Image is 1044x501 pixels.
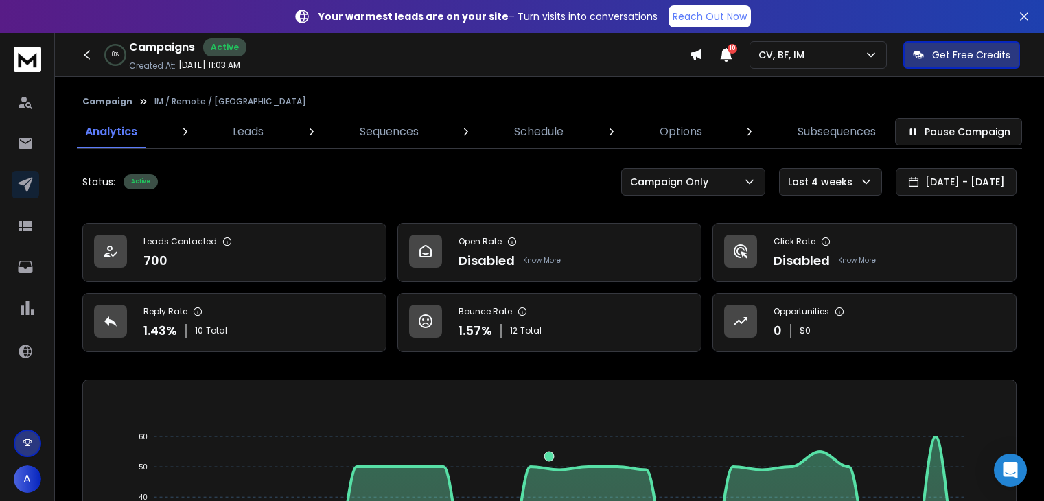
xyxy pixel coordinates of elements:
div: Open Intercom Messenger [994,454,1027,487]
a: Open RateDisabledKnow More [397,223,701,282]
p: Get Free Credits [932,48,1010,62]
p: 0 % [112,51,119,59]
p: – Turn visits into conversations [318,10,658,23]
p: Opportunities [774,306,829,317]
p: Open Rate [459,236,502,247]
span: 12 [510,325,518,336]
p: IM / Remote / [GEOGRAPHIC_DATA] [154,96,306,107]
p: Know More [523,255,561,266]
span: Total [206,325,227,336]
p: 700 [143,251,167,270]
p: Schedule [514,124,564,140]
p: 1.57 % [459,321,492,340]
p: 1.43 % [143,321,177,340]
tspan: 60 [139,432,148,441]
p: Sequences [360,124,419,140]
h1: Campaigns [129,39,195,56]
a: Opportunities0$0 [712,293,1017,352]
p: $ 0 [800,325,811,336]
span: Total [520,325,542,336]
p: Created At: [129,60,176,71]
p: Status: [82,175,115,189]
p: CV, BF, IM [758,48,810,62]
span: 10 [728,44,737,54]
p: Leads [233,124,264,140]
div: Active [203,38,246,56]
button: Get Free Credits [903,41,1020,69]
a: Subsequences [789,115,884,148]
a: Sequences [351,115,427,148]
p: Bounce Rate [459,306,512,317]
p: Click Rate [774,236,815,247]
p: Subsequences [798,124,876,140]
a: Reply Rate1.43%10Total [82,293,386,352]
p: [DATE] 11:03 AM [178,60,240,71]
a: Schedule [506,115,572,148]
p: Last 4 weeks [788,175,858,189]
p: Disabled [459,251,515,270]
p: Campaign Only [630,175,714,189]
a: Reach Out Now [669,5,751,27]
button: Campaign [82,96,132,107]
a: Analytics [77,115,146,148]
span: 10 [195,325,203,336]
p: Analytics [85,124,137,140]
p: Know More [838,255,876,266]
a: Bounce Rate1.57%12Total [397,293,701,352]
a: Leads Contacted700 [82,223,386,282]
a: Options [651,115,710,148]
button: [DATE] - [DATE] [896,168,1017,196]
p: Reach Out Now [673,10,747,23]
a: Click RateDisabledKnow More [712,223,1017,282]
a: Leads [224,115,272,148]
p: Options [660,124,702,140]
tspan: 50 [139,463,148,471]
div: Active [124,174,158,189]
p: Leads Contacted [143,236,217,247]
button: A [14,465,41,493]
p: Reply Rate [143,306,187,317]
tspan: 40 [139,493,148,501]
img: logo [14,47,41,72]
p: 0 [774,321,782,340]
p: Disabled [774,251,830,270]
strong: Your warmest leads are on your site [318,10,509,23]
button: Pause Campaign [895,118,1022,145]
